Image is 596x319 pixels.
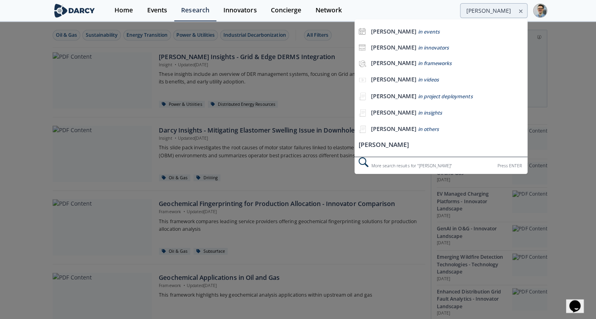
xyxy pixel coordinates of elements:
[352,156,524,173] div: More search results for " [PERSON_NAME] "
[415,125,436,132] span: in others
[114,7,132,14] div: Home
[269,7,299,14] div: Concierge
[352,137,524,152] li: [PERSON_NAME]
[369,27,414,35] b: [PERSON_NAME]
[415,109,439,115] span: in insights
[415,92,470,99] span: in project deployments
[415,28,437,35] span: in events
[369,75,414,83] b: [PERSON_NAME]
[457,3,524,18] input: Advanced Search
[530,4,544,18] img: Profile
[369,108,414,115] b: [PERSON_NAME]
[562,287,588,311] iframe: chat widget
[369,124,414,132] b: [PERSON_NAME]
[222,7,255,14] div: Innovators
[369,59,414,66] b: [PERSON_NAME]
[369,43,414,51] b: [PERSON_NAME]
[415,44,446,51] span: in innovators
[356,44,363,51] img: icon
[313,7,339,14] div: Network
[494,160,519,169] div: Press ENTER
[52,4,96,18] img: logo-wide.svg
[415,59,449,66] span: in frameworks
[356,28,363,35] img: icon
[180,7,208,14] div: Research
[369,91,414,99] b: [PERSON_NAME]
[415,76,436,83] span: in videos
[146,7,166,14] div: Events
